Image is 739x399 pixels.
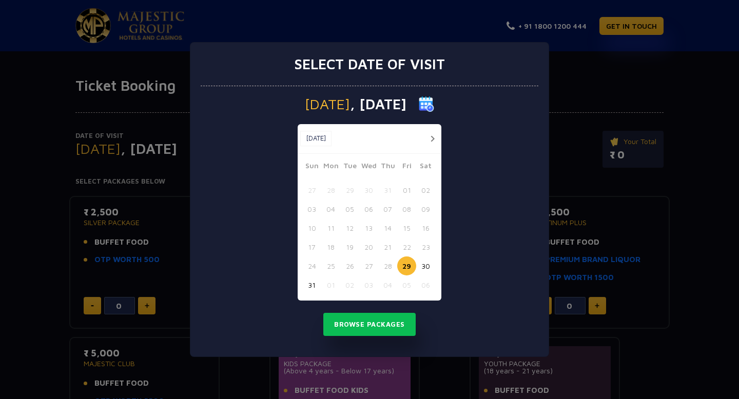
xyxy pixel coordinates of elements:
button: 10 [302,218,321,237]
button: 01 [321,275,340,294]
button: 26 [340,256,359,275]
button: 21 [378,237,397,256]
button: Browse Packages [323,313,416,336]
span: Wed [359,160,378,174]
button: 06 [359,199,378,218]
button: 31 [378,181,397,199]
button: 01 [397,181,416,199]
button: 03 [302,199,321,218]
button: 03 [359,275,378,294]
button: 07 [378,199,397,218]
button: 24 [302,256,321,275]
span: Tue [340,160,359,174]
button: 04 [378,275,397,294]
button: 05 [340,199,359,218]
button: 05 [397,275,416,294]
button: 31 [302,275,321,294]
button: 30 [359,181,378,199]
button: 16 [416,218,435,237]
span: Sat [416,160,435,174]
button: 14 [378,218,397,237]
button: 29 [397,256,416,275]
span: Mon [321,160,340,174]
button: 28 [378,256,397,275]
button: 13 [359,218,378,237]
button: 02 [416,181,435,199]
button: 30 [416,256,435,275]
button: 15 [397,218,416,237]
h3: Select date of visit [294,55,445,73]
button: 18 [321,237,340,256]
button: 11 [321,218,340,237]
button: 02 [340,275,359,294]
button: 19 [340,237,359,256]
span: Thu [378,160,397,174]
button: 04 [321,199,340,218]
button: 23 [416,237,435,256]
button: 28 [321,181,340,199]
button: 27 [359,256,378,275]
button: 09 [416,199,435,218]
button: 29 [340,181,359,199]
span: Sun [302,160,321,174]
button: 08 [397,199,416,218]
span: , [DATE] [350,97,406,111]
button: 12 [340,218,359,237]
span: [DATE] [305,97,350,111]
span: Fri [397,160,416,174]
button: 20 [359,237,378,256]
button: 17 [302,237,321,256]
button: 25 [321,256,340,275]
button: [DATE] [300,131,332,146]
button: 06 [416,275,435,294]
button: 27 [302,181,321,199]
img: calender icon [419,96,434,112]
button: 22 [397,237,416,256]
